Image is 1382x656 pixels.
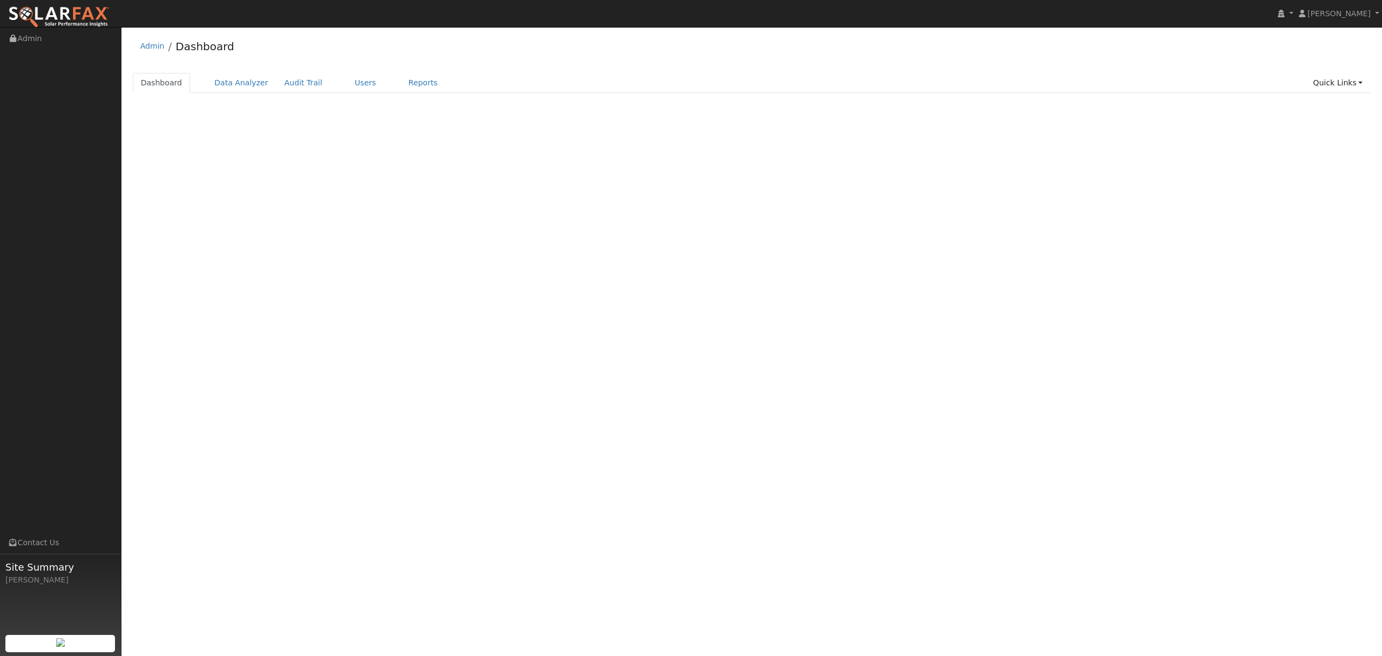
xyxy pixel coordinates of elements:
[56,638,65,647] img: retrieve
[347,73,384,93] a: Users
[1305,73,1371,93] a: Quick Links
[5,560,116,574] span: Site Summary
[206,73,276,93] a: Data Analyzer
[401,73,446,93] a: Reports
[8,6,110,29] img: SolarFax
[276,73,330,93] a: Audit Trail
[140,42,165,50] a: Admin
[1308,9,1371,18] span: [PERSON_NAME]
[5,574,116,586] div: [PERSON_NAME]
[175,40,234,53] a: Dashboard
[133,73,191,93] a: Dashboard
